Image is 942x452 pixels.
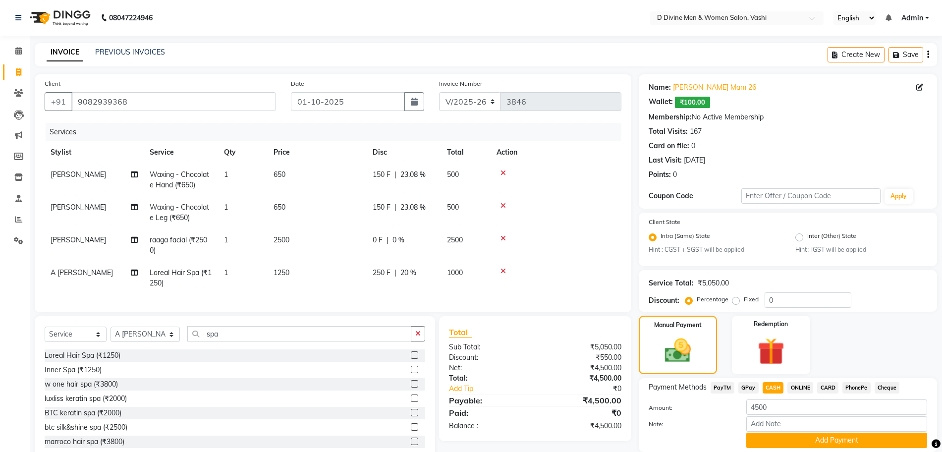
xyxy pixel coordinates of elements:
[274,170,285,179] span: 650
[875,382,900,394] span: Cheque
[439,79,482,88] label: Invoice Number
[749,335,793,368] img: _gift.svg
[901,13,923,23] span: Admin
[394,202,396,213] span: |
[649,245,780,254] small: Hint : CGST + SGST will be applied
[649,155,682,166] div: Last Visit:
[45,437,124,447] div: marroco hair spa (₹3800)
[71,92,276,111] input: Search by Name/Mobile/Email/Code
[47,44,83,61] a: INVOICE
[746,399,927,415] input: Amount
[442,421,535,431] div: Balance :
[25,4,93,32] img: logo
[754,320,788,329] label: Redemption
[442,395,535,406] div: Payable:
[535,407,629,419] div: ₹0
[807,231,856,243] label: Inter (Other) State
[746,433,927,448] button: Add Payment
[224,170,228,179] span: 1
[442,363,535,373] div: Net:
[150,235,207,255] span: raaga facial (₹2500)
[641,403,739,412] label: Amount:
[649,112,927,122] div: No Active Membership
[697,295,728,304] label: Percentage
[274,203,285,212] span: 650
[661,231,710,243] label: Intra (Same) State
[400,202,426,213] span: 23.08 %
[400,169,426,180] span: 23.08 %
[691,141,695,151] div: 0
[442,373,535,384] div: Total:
[442,407,535,419] div: Paid:
[442,342,535,352] div: Sub Total:
[649,82,671,93] div: Name:
[535,342,629,352] div: ₹5,050.00
[45,79,60,88] label: Client
[649,382,707,393] span: Payment Methods
[888,47,923,62] button: Save
[649,141,689,151] div: Card on file:
[535,395,629,406] div: ₹4,500.00
[224,235,228,244] span: 1
[373,169,390,180] span: 150 F
[551,384,629,394] div: ₹0
[400,268,416,278] span: 20 %
[150,170,209,189] span: Waxing - Chocolate Hand (₹650)
[649,218,680,226] label: Client State
[150,268,212,287] span: Loreal Hair Spa (₹1250)
[274,268,289,277] span: 1250
[738,382,759,394] span: GPay
[45,422,127,433] div: btc silk&shine spa (₹2500)
[51,235,106,244] span: [PERSON_NAME]
[641,420,739,429] label: Note:
[218,141,268,164] th: Qty
[45,350,120,361] div: Loreal Hair Spa (₹1250)
[649,278,694,288] div: Service Total:
[95,48,165,56] a: PREVIOUS INVOICES
[828,47,885,62] button: Create New
[675,97,710,108] span: ₹100.00
[787,382,813,394] span: ONLINE
[392,235,404,245] span: 0 %
[447,203,459,212] span: 500
[150,203,209,222] span: Waxing - Chocolate Leg (₹650)
[447,170,459,179] span: 500
[649,126,688,137] div: Total Visits:
[45,394,127,404] div: luxliss keratin spa (₹2000)
[144,141,218,164] th: Service
[649,295,679,306] div: Discount:
[394,169,396,180] span: |
[649,191,741,201] div: Coupon Code
[224,203,228,212] span: 1
[441,141,491,164] th: Total
[649,112,692,122] div: Membership:
[673,82,756,93] a: [PERSON_NAME] Mam 26
[394,268,396,278] span: |
[744,295,759,304] label: Fixed
[684,155,705,166] div: [DATE]
[885,189,913,204] button: Apply
[45,141,144,164] th: Stylist
[51,170,106,179] span: [PERSON_NAME]
[387,235,388,245] span: |
[449,327,472,338] span: Total
[698,278,729,288] div: ₹5,050.00
[491,141,621,164] th: Action
[224,268,228,277] span: 1
[447,268,463,277] span: 1000
[649,169,671,180] div: Points:
[274,235,289,244] span: 2500
[373,202,390,213] span: 150 F
[291,79,304,88] label: Date
[842,382,871,394] span: PhonePe
[657,336,699,366] img: _cash.svg
[45,365,102,375] div: Inner Spa (₹1250)
[46,123,629,141] div: Services
[45,408,121,418] div: BTC keratin spa (₹2000)
[51,268,113,277] span: A [PERSON_NAME]
[535,352,629,363] div: ₹550.00
[51,203,106,212] span: [PERSON_NAME]
[711,382,734,394] span: PayTM
[690,126,702,137] div: 167
[535,363,629,373] div: ₹4,500.00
